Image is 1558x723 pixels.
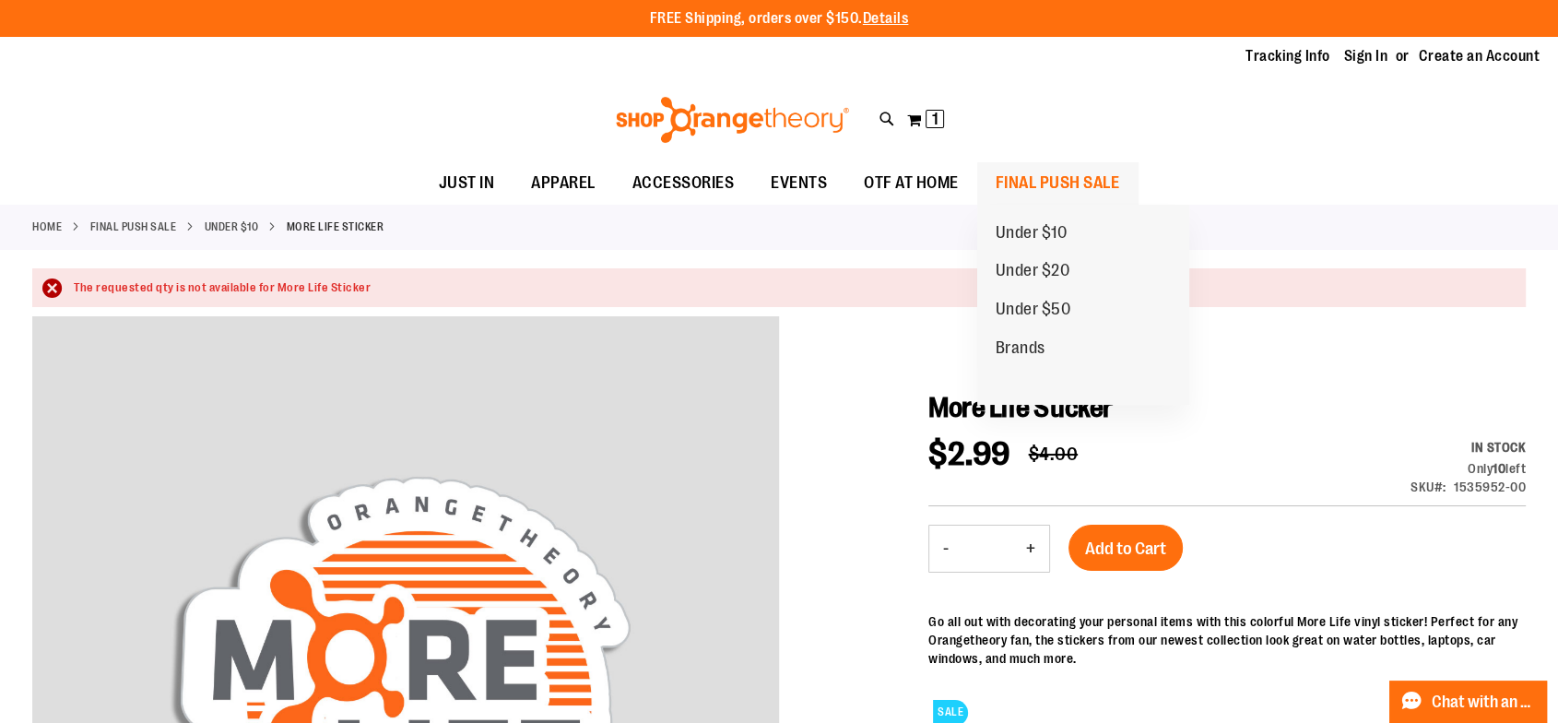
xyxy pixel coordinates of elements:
span: JUST IN [439,162,495,204]
span: APPAREL [531,162,596,204]
button: Decrease product quantity [929,526,962,572]
a: Details [863,10,909,27]
span: Chat with an Expert [1432,693,1536,711]
span: Under $20 [996,261,1070,284]
span: More Life Sticker [928,392,1113,423]
strong: SKU [1410,480,1446,494]
span: OTF AT HOME [864,162,959,204]
span: 1 [932,110,938,128]
button: Increase product quantity [1012,526,1049,572]
div: The requested qty is not available for More Life Sticker [74,279,1507,297]
a: JUST IN [420,162,513,205]
a: Tracking Info [1245,46,1330,66]
button: Chat with an Expert [1389,681,1548,723]
a: Under $10 [977,214,1086,253]
a: Create an Account [1419,46,1540,66]
strong: More Life Sticker [287,219,384,235]
div: 1535952-00 [1454,478,1526,496]
a: Under $50 [977,290,1090,329]
a: Under $20 [977,252,1089,290]
a: ACCESSORIES [614,162,753,204]
div: Go all out with decorating your personal items with this colorful More Life vinyl sticker! Perfec... [928,612,1526,668]
a: APPAREL [513,162,614,205]
span: Add to Cart [1085,539,1166,559]
a: FINAL PUSH SALE [90,219,177,235]
ul: FINAL PUSH SALE [977,205,1189,405]
div: Only 10 left [1410,459,1526,478]
a: Sign In [1344,46,1388,66]
span: $2.99 [928,435,1010,473]
a: FINAL PUSH SALE [977,162,1139,205]
span: Brands [996,338,1045,361]
span: EVENTS [771,162,827,204]
strong: 10 [1493,461,1505,476]
a: Home [32,219,62,235]
button: Add to Cart [1068,525,1183,571]
p: FREE Shipping, orders over $150. [650,8,909,30]
span: In stock [1471,440,1526,455]
a: OTF AT HOME [845,162,977,205]
span: Under $50 [996,300,1071,323]
a: Brands [977,329,1064,368]
span: ACCESSORIES [632,162,735,204]
img: Shop Orangetheory [613,97,852,143]
a: EVENTS [752,162,845,205]
input: Product quantity [962,527,1012,571]
a: Under $10 [205,219,259,235]
span: Under $10 [996,223,1068,246]
div: Availability [1410,438,1526,456]
span: $4.00 [1029,444,1079,465]
span: FINAL PUSH SALE [996,162,1120,204]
